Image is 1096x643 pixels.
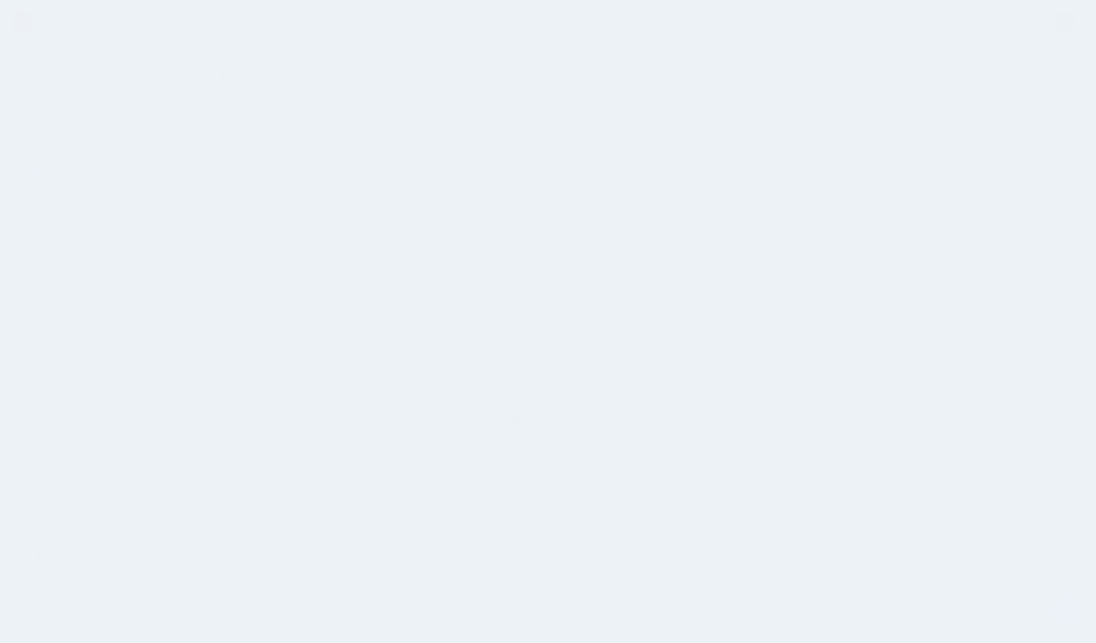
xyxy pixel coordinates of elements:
span: 0 [312,142,331,155]
a: Drafts0 [281,141,332,157]
img: search-grey-6.png [954,81,964,91]
a: Refer and earn $50 [871,13,964,32]
span: 1 [406,142,423,155]
a: My Account [964,5,1075,39]
a: Completed1 [353,141,424,157]
img: settings-grey.png [954,147,965,158]
a: Active35 [203,141,260,157]
span: Drip Campaigns [203,67,329,80]
span: Drive traffic on autopilot [203,87,329,105]
img: menu.png [32,76,45,88]
h5: PRO TIP [459,396,717,407]
img: Missinglettr [13,10,106,34]
p: Content that has at least 2,000 words receives on average 20% more clicks [459,412,717,448]
span: 35 [236,142,260,155]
